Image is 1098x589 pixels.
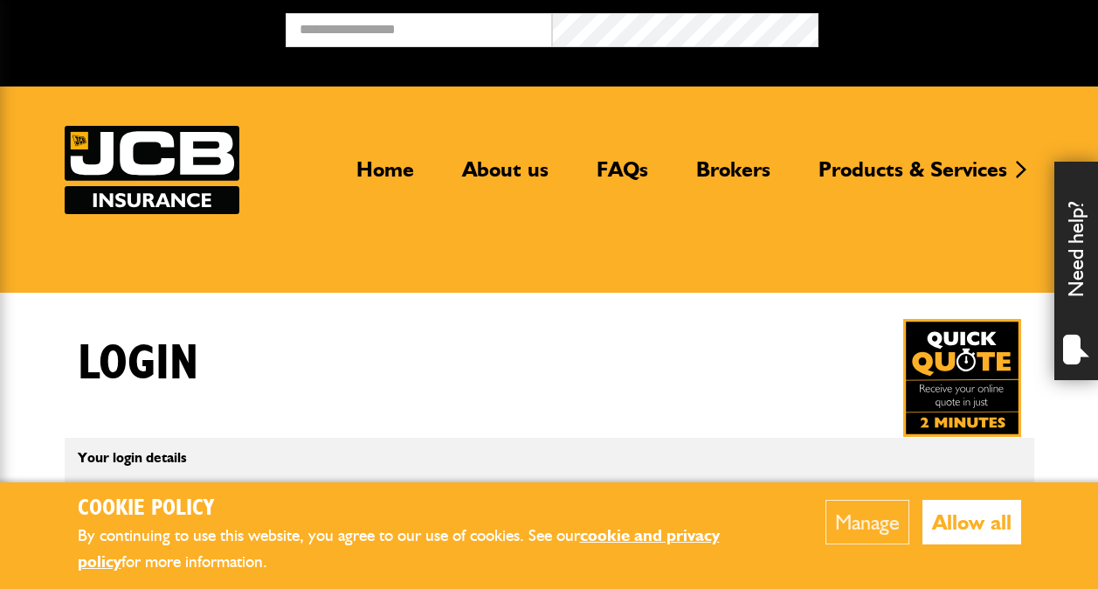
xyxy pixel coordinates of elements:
[825,500,909,544] button: Manage
[343,156,427,197] a: Home
[78,523,772,576] p: By continuing to use this website, you agree to our use of cookies. See our for more information.
[65,126,239,214] a: JCB Insurance Services
[805,156,1020,197] a: Products & Services
[65,126,239,214] img: JCB Insurance Services logo
[683,156,784,197] a: Brokers
[78,525,720,572] a: cookie and privacy policy
[922,500,1021,544] button: Allow all
[818,13,1085,40] button: Broker Login
[903,319,1021,437] a: Get your insurance quote in just 2-minutes
[449,156,562,197] a: About us
[1054,162,1098,380] div: Need help?
[584,156,661,197] a: FAQs
[78,335,198,393] h1: Login
[78,451,698,465] p: Your login details
[78,495,772,523] h2: Cookie Policy
[903,319,1021,437] img: Quick Quote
